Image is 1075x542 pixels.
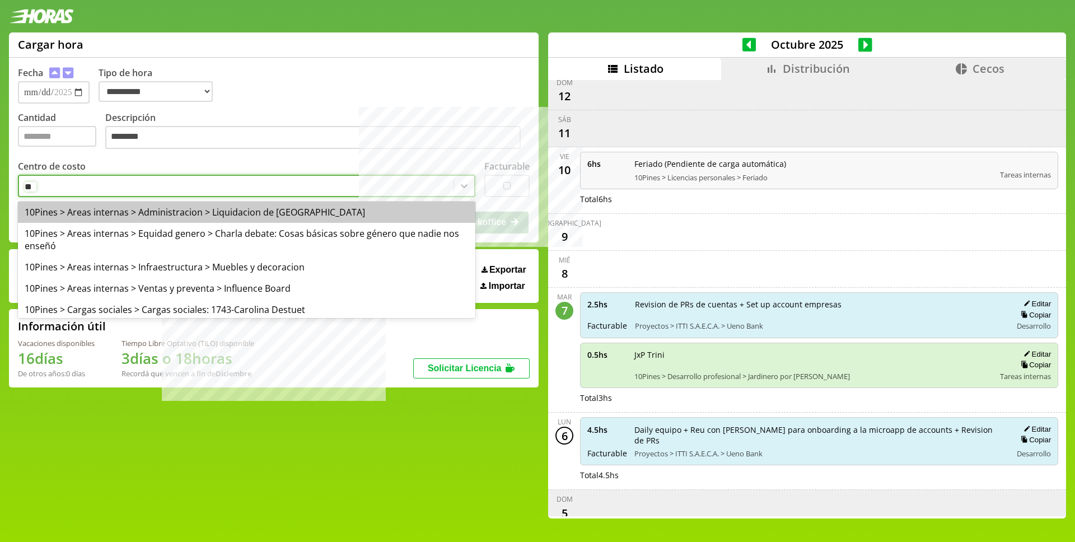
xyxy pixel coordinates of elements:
span: 10Pines > Desarrollo profesional > Jardinero por [PERSON_NAME] [634,371,992,381]
label: Centro de costo [18,160,86,172]
button: Editar [1020,299,1051,309]
span: Exportar [489,265,526,275]
div: 8 [555,265,573,283]
button: Editar [1020,424,1051,434]
div: 10Pines > Areas internas > Ventas y preventa > Influence Board [18,278,475,299]
label: Facturable [484,160,530,172]
div: [DEMOGRAPHIC_DATA] [527,218,601,228]
span: 0.5 hs [587,349,627,360]
div: 5 [555,504,573,522]
h1: 3 días o 18 horas [121,348,254,368]
div: dom [557,494,573,504]
span: Proyectos > ITTI S.A.E.C.A. > Ueno Bank [634,448,1004,459]
button: Editar [1020,349,1051,359]
h1: Cargar hora [18,37,83,52]
span: Desarrollo [1017,321,1051,331]
div: 10Pines > Areas internas > Infraestructura > Muebles y decoracion [18,256,475,278]
div: Total 6 hs [580,194,1058,204]
div: sáb [558,115,571,124]
div: scrollable content [548,80,1066,517]
div: Total 3 hs [580,393,1058,403]
span: 6 hs [587,158,627,169]
div: Recordá que vencen a fin de [121,368,254,379]
label: Tipo de hora [99,67,222,104]
select: Tipo de hora [99,81,213,102]
span: Tareas internas [1000,170,1051,180]
div: 10Pines > Areas internas > Administracion > Liquidacion de [GEOGRAPHIC_DATA] [18,202,475,223]
span: Cecos [973,61,1004,76]
h2: Información útil [18,319,106,334]
span: Facturable [587,320,627,331]
span: JxP Trini [634,349,992,360]
span: 4.5 hs [587,424,627,435]
div: dom [557,78,573,87]
div: 11 [555,124,573,142]
div: vie [560,152,569,161]
div: mar [557,292,572,302]
span: Proyectos > ITTI S.A.E.C.A. > Ueno Bank [635,321,1004,331]
span: Revision de PRs de cuentas + Set up account empresas [635,299,1004,310]
span: Feriado (Pendiente de carga automática) [634,158,992,169]
button: Copiar [1017,310,1051,320]
button: Copiar [1017,360,1051,370]
label: Descripción [105,111,530,152]
span: Desarrollo [1017,448,1051,459]
span: Facturable [587,448,627,459]
div: Total 4.5 hs [580,470,1058,480]
span: Distribución [783,61,850,76]
div: Tiempo Libre Optativo (TiLO) disponible [121,338,254,348]
div: 9 [555,228,573,246]
label: Fecha [18,67,43,79]
h1: 16 días [18,348,95,368]
span: Importar [489,281,525,291]
label: Cantidad [18,111,105,152]
div: 7 [555,302,573,320]
div: mié [559,255,571,265]
input: Cantidad [18,126,96,147]
div: 10 [555,161,573,179]
div: 12 [555,87,573,105]
div: 6 [555,427,573,445]
span: Listado [624,61,663,76]
button: Solicitar Licencia [413,358,530,379]
button: Exportar [478,264,530,275]
span: Tareas internas [1000,371,1051,381]
button: Copiar [1017,435,1051,445]
div: Vacaciones disponibles [18,338,95,348]
span: 10Pines > Licencias personales > Feriado [634,172,992,183]
span: Daily equipo + Reu con [PERSON_NAME] para onboarding a la microapp de accounts + Revision de PRs [634,424,1004,446]
span: 2.5 hs [587,299,627,310]
span: Octubre 2025 [756,37,858,52]
div: De otros años: 0 días [18,368,95,379]
img: logotipo [9,9,74,24]
textarea: Descripción [105,126,521,149]
span: Solicitar Licencia [428,363,502,373]
div: 10Pines > Cargas sociales > Cargas sociales: 1743-Carolina Destuet [18,299,475,320]
div: lun [558,417,571,427]
b: Diciembre [216,368,251,379]
div: 10Pines > Areas internas > Equidad genero > Charla debate: Cosas básicas sobre género que nadie n... [18,223,475,256]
